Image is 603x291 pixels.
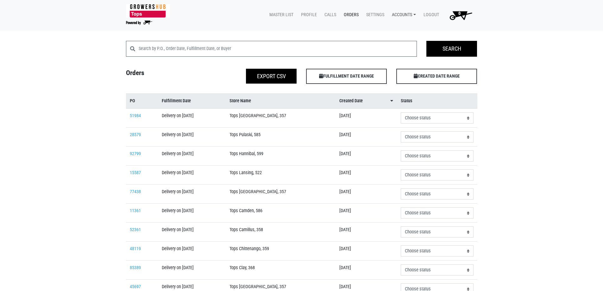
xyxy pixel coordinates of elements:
[130,189,141,194] a: 77438
[158,128,226,147] td: Delivery on [DATE]
[418,9,442,21] a: Logout
[387,9,418,21] a: Accounts
[401,98,412,104] span: Status
[447,9,475,22] img: Cart
[158,185,226,204] td: Delivery on [DATE]
[130,132,141,137] a: 28579
[336,261,397,280] td: [DATE]
[130,227,141,232] a: 52361
[158,108,226,128] td: Delivery on [DATE]
[361,9,387,21] a: Settings
[158,147,226,166] td: Delivery on [DATE]
[458,11,461,16] span: 0
[264,9,296,21] a: Master List
[306,69,387,84] span: FULFILLMENT DATE RANGE
[130,265,141,270] a: 85389
[246,69,297,84] button: Export CSV
[162,98,191,104] span: Fulfillment Date
[336,166,397,185] td: [DATE]
[336,185,397,204] td: [DATE]
[226,223,336,242] td: Tops Camillus, 358
[121,69,211,81] h4: Orders
[226,242,336,261] td: Tops Chittenango, 359
[158,242,226,261] td: Delivery on [DATE]
[226,185,336,204] td: Tops [GEOGRAPHIC_DATA], 357
[401,98,474,104] a: Status
[339,98,393,104] a: Created Date
[339,98,363,104] span: Created Date
[130,113,141,118] a: 51984
[226,147,336,166] td: Tops Hannibal, 599
[336,147,397,166] td: [DATE]
[336,242,397,261] td: [DATE]
[130,246,141,251] a: 48119
[226,204,336,223] td: Tops Camden, 586
[336,223,397,242] td: [DATE]
[158,261,226,280] td: Delivery on [DATE]
[158,166,226,185] td: Delivery on [DATE]
[130,170,141,175] a: 15587
[336,108,397,128] td: [DATE]
[336,204,397,223] td: [DATE]
[339,9,361,21] a: Orders
[130,208,141,213] a: 11361
[226,261,336,280] td: Tops Clay, 368
[226,166,336,185] td: Tops Lansing, 522
[162,98,222,104] a: Fulfillment Date
[130,98,135,104] span: PO
[396,69,477,84] span: CREATED DATE RANGE
[130,151,141,156] a: 92799
[226,128,336,147] td: Tops Pulaski, 585
[336,128,397,147] td: [DATE]
[130,98,154,104] a: PO
[229,98,332,104] a: Store Name
[226,108,336,128] td: Tops [GEOGRAPHIC_DATA], 357
[442,9,477,22] a: 0
[426,41,477,57] input: Search
[319,9,339,21] a: Calls
[158,223,226,242] td: Delivery on [DATE]
[139,41,417,57] input: Search by P.O., Order Date, Fulfillment Date, or Buyer
[229,98,251,104] span: Store Name
[126,4,170,18] img: 279edf242af8f9d49a69d9d2afa010fb.png
[158,204,226,223] td: Delivery on [DATE]
[126,21,152,25] img: Powered by Big Wheelbarrow
[130,284,141,289] a: 45697
[296,9,319,21] a: Profile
